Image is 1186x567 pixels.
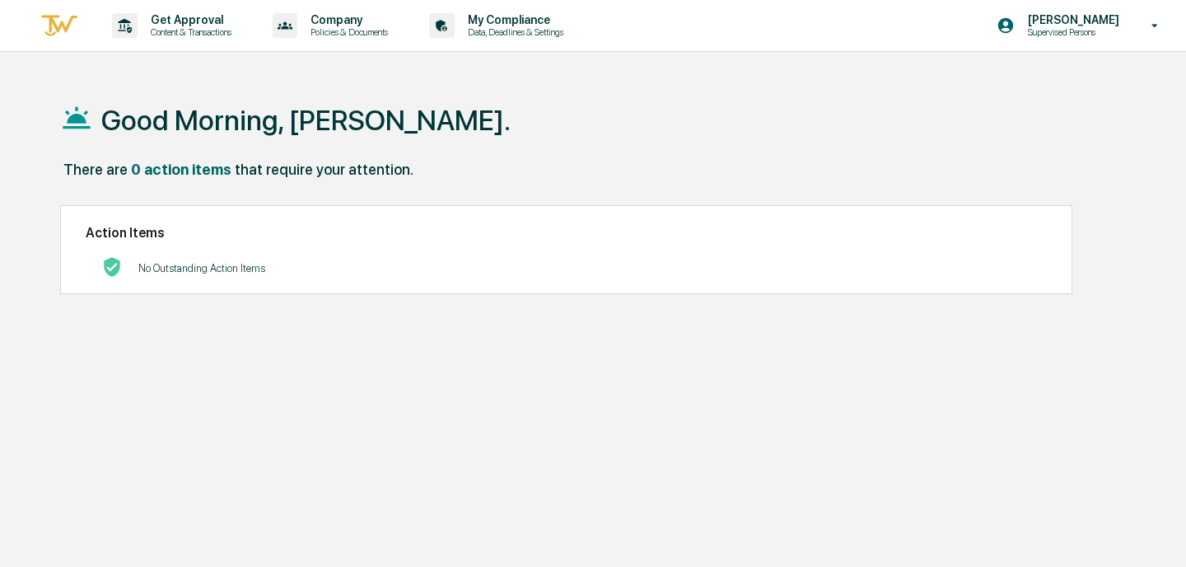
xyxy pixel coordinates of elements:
[455,13,572,26] p: My Compliance
[102,257,122,277] img: No Actions logo
[86,225,1046,241] h2: Action Items
[138,26,240,38] p: Content & Transactions
[235,161,413,178] div: that require your attention.
[1015,26,1128,38] p: Supervised Persons
[297,13,396,26] p: Company
[1015,13,1128,26] p: [PERSON_NAME]
[101,104,511,137] h1: Good Morning, [PERSON_NAME].
[138,13,240,26] p: Get Approval
[63,161,128,178] div: There are
[138,262,265,274] p: No Outstanding Action Items
[131,161,231,178] div: 0 action items
[455,26,572,38] p: Data, Deadlines & Settings
[40,12,79,40] img: logo
[297,26,396,38] p: Policies & Documents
